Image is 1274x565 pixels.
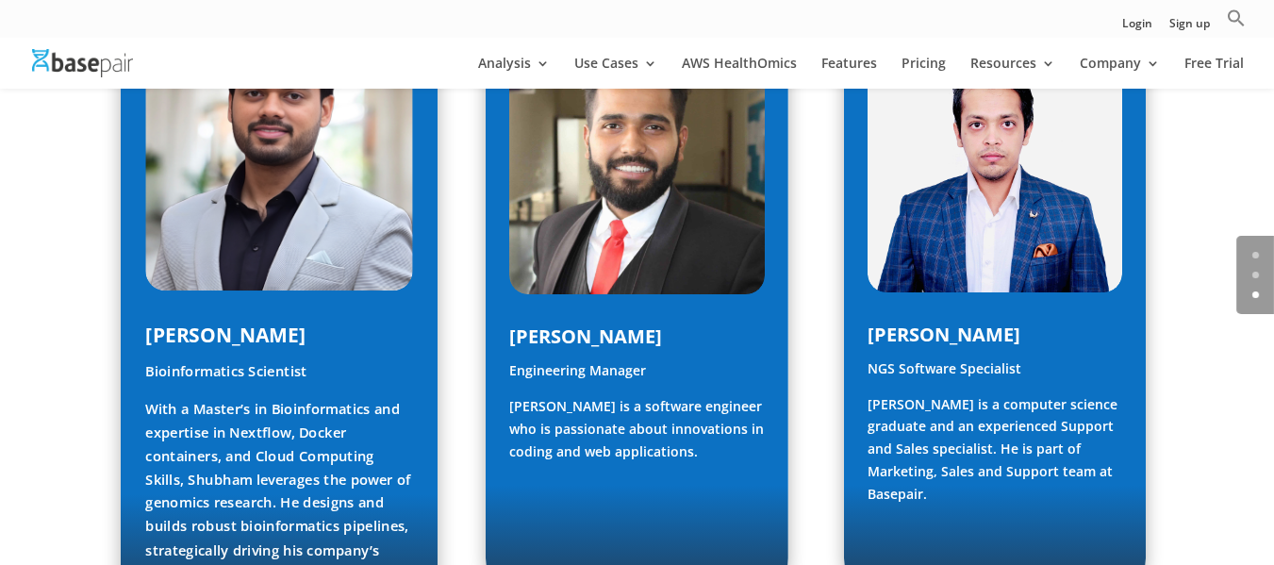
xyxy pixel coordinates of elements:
[868,322,1020,347] span: [PERSON_NAME]
[868,393,1122,506] p: [PERSON_NAME] is a computer science graduate and an experienced Support and Sales specialist. He ...
[682,57,797,89] a: AWS HealthOmics
[145,323,306,349] span: [PERSON_NAME]
[509,324,662,349] span: [PERSON_NAME]
[1252,291,1259,298] a: 2
[509,395,764,462] p: [PERSON_NAME] is a software engineer who is passionate about innovations in coding and web applic...
[32,49,133,76] img: Basepair
[478,57,550,89] a: Analysis
[1080,57,1160,89] a: Company
[1122,18,1152,38] a: Login
[145,360,413,398] p: Bioinformatics Scientist
[821,57,877,89] a: Features
[1252,272,1259,278] a: 1
[1227,8,1246,27] svg: Search
[970,57,1055,89] a: Resources
[902,57,946,89] a: Pricing
[1184,57,1244,89] a: Free Trial
[868,357,1122,393] p: NGS Software Specialist
[509,359,764,395] p: Engineering Manager
[1169,18,1210,38] a: Sign up
[1252,252,1259,258] a: 0
[1227,8,1246,38] a: Search Icon Link
[574,57,657,89] a: Use Cases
